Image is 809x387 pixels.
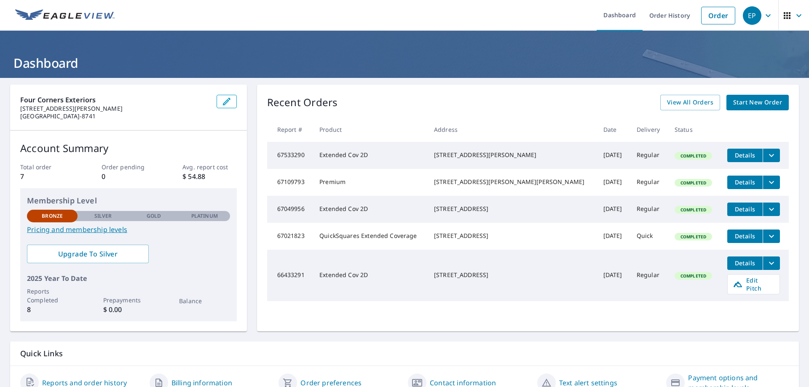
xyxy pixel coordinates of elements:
[667,97,713,108] span: View All Orders
[313,223,427,250] td: QuickSquares Extended Coverage
[597,142,630,169] td: [DATE]
[630,196,668,223] td: Regular
[267,196,313,223] td: 67049956
[313,169,427,196] td: Premium
[267,95,338,110] p: Recent Orders
[743,6,761,25] div: EP
[733,276,774,292] span: Edit Pitch
[20,141,237,156] p: Account Summary
[597,223,630,250] td: [DATE]
[42,212,63,220] p: Bronze
[20,95,210,105] p: Four Corners Exteriors
[191,212,218,220] p: Platinum
[313,196,427,223] td: Extended Cov 2D
[630,169,668,196] td: Regular
[20,112,210,120] p: [GEOGRAPHIC_DATA]-8741
[763,176,780,189] button: filesDropdownBtn-67109793
[732,232,758,240] span: Details
[267,250,313,301] td: 66433291
[434,232,590,240] div: [STREET_ADDRESS]
[20,171,74,181] p: 7
[630,142,668,169] td: Regular
[427,117,597,142] th: Address
[668,117,721,142] th: Status
[763,203,780,216] button: filesDropdownBtn-67049956
[182,171,236,181] p: $ 54.88
[726,95,789,110] a: Start New Order
[597,169,630,196] td: [DATE]
[732,151,758,159] span: Details
[10,54,799,72] h1: Dashboard
[15,9,115,22] img: EV Logo
[179,296,230,305] p: Balance
[182,163,236,171] p: Avg. report cost
[727,230,763,243] button: detailsBtn-67021823
[267,223,313,250] td: 67021823
[27,245,149,263] a: Upgrade To Silver
[27,224,230,235] a: Pricing and membership levels
[675,153,711,159] span: Completed
[675,180,711,186] span: Completed
[597,117,630,142] th: Date
[267,142,313,169] td: 67533290
[434,178,590,186] div: [STREET_ADDRESS][PERSON_NAME][PERSON_NAME]
[94,212,112,220] p: Silver
[27,195,230,206] p: Membership Level
[763,149,780,162] button: filesDropdownBtn-67533290
[434,205,590,213] div: [STREET_ADDRESS]
[267,169,313,196] td: 67109793
[733,97,782,108] span: Start New Order
[313,117,427,142] th: Product
[27,287,78,304] p: Reports Completed
[675,207,711,213] span: Completed
[103,304,154,315] p: $ 0.00
[313,142,427,169] td: Extended Cov 2D
[103,296,154,304] p: Prepayments
[727,274,780,294] a: Edit Pitch
[20,105,210,112] p: [STREET_ADDRESS][PERSON_NAME]
[34,249,142,259] span: Upgrade To Silver
[727,176,763,189] button: detailsBtn-67109793
[630,117,668,142] th: Delivery
[763,230,780,243] button: filesDropdownBtn-67021823
[27,304,78,315] p: 8
[597,250,630,301] td: [DATE]
[20,348,789,359] p: Quick Links
[727,203,763,216] button: detailsBtn-67049956
[20,163,74,171] p: Total order
[313,250,427,301] td: Extended Cov 2D
[727,256,763,270] button: detailsBtn-66433291
[434,151,590,159] div: [STREET_ADDRESS][PERSON_NAME]
[102,163,155,171] p: Order pending
[675,234,711,240] span: Completed
[27,273,230,283] p: 2025 Year To Date
[732,259,758,267] span: Details
[147,212,161,220] p: Gold
[630,250,668,301] td: Regular
[660,95,720,110] a: View All Orders
[727,149,763,162] button: detailsBtn-67533290
[597,196,630,223] td: [DATE]
[267,117,313,142] th: Report #
[701,7,735,24] a: Order
[763,256,780,270] button: filesDropdownBtn-66433291
[732,205,758,213] span: Details
[434,271,590,279] div: [STREET_ADDRESS]
[675,273,711,279] span: Completed
[732,178,758,186] span: Details
[102,171,155,181] p: 0
[630,223,668,250] td: Quick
